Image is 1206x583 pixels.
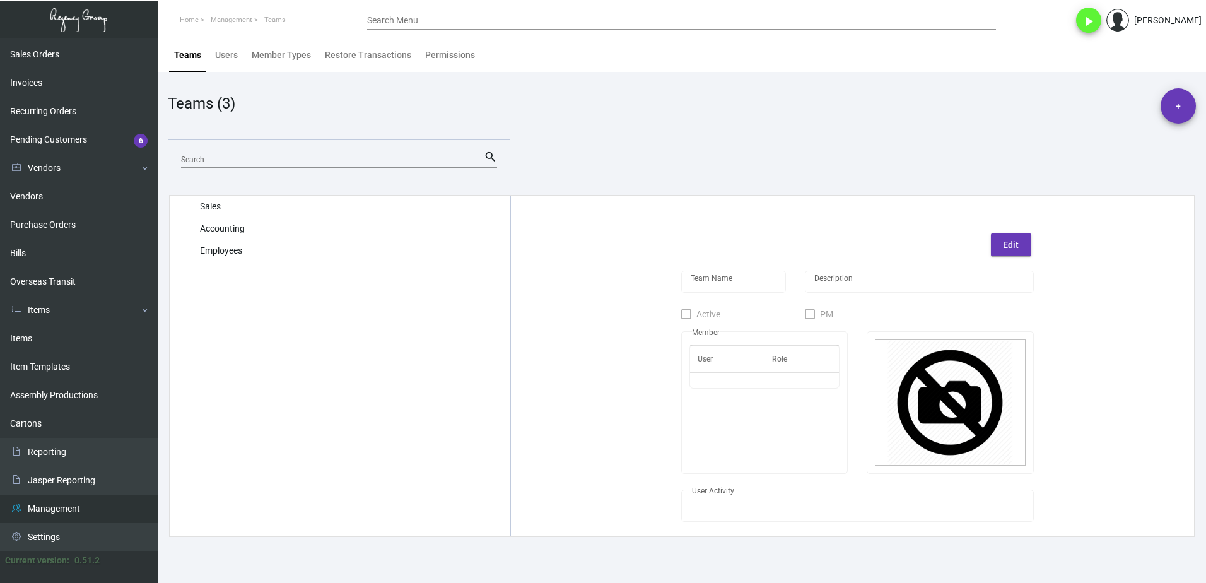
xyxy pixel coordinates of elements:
[484,150,497,165] mat-icon: search
[696,307,720,322] span: Active
[211,16,252,24] span: Management
[180,16,199,24] span: Home
[820,307,833,322] span: PM
[168,95,235,113] h3: Teams (3)
[325,49,411,62] div: Restore Transactions
[215,49,238,62] div: Users
[1076,8,1101,33] button: play_arrow
[1106,9,1129,32] img: admin@bootstrapmaster.com
[425,49,475,62] div: Permissions
[170,196,510,218] td: Sales
[252,49,311,62] div: Member Types
[170,240,510,262] td: Employees
[264,16,286,24] span: Teams
[764,346,839,373] td: Role
[74,554,100,567] div: 0.51.2
[5,554,69,567] div: Current version:
[1081,14,1096,29] i: play_arrow
[1161,88,1196,124] button: +
[170,218,510,240] td: Accounting
[174,49,201,62] div: Teams
[692,328,720,337] span: Member
[1134,14,1202,27] div: [PERSON_NAME]
[991,233,1031,256] button: Edit
[692,486,734,495] span: User Activity
[690,346,764,373] td: User
[1176,88,1181,124] span: +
